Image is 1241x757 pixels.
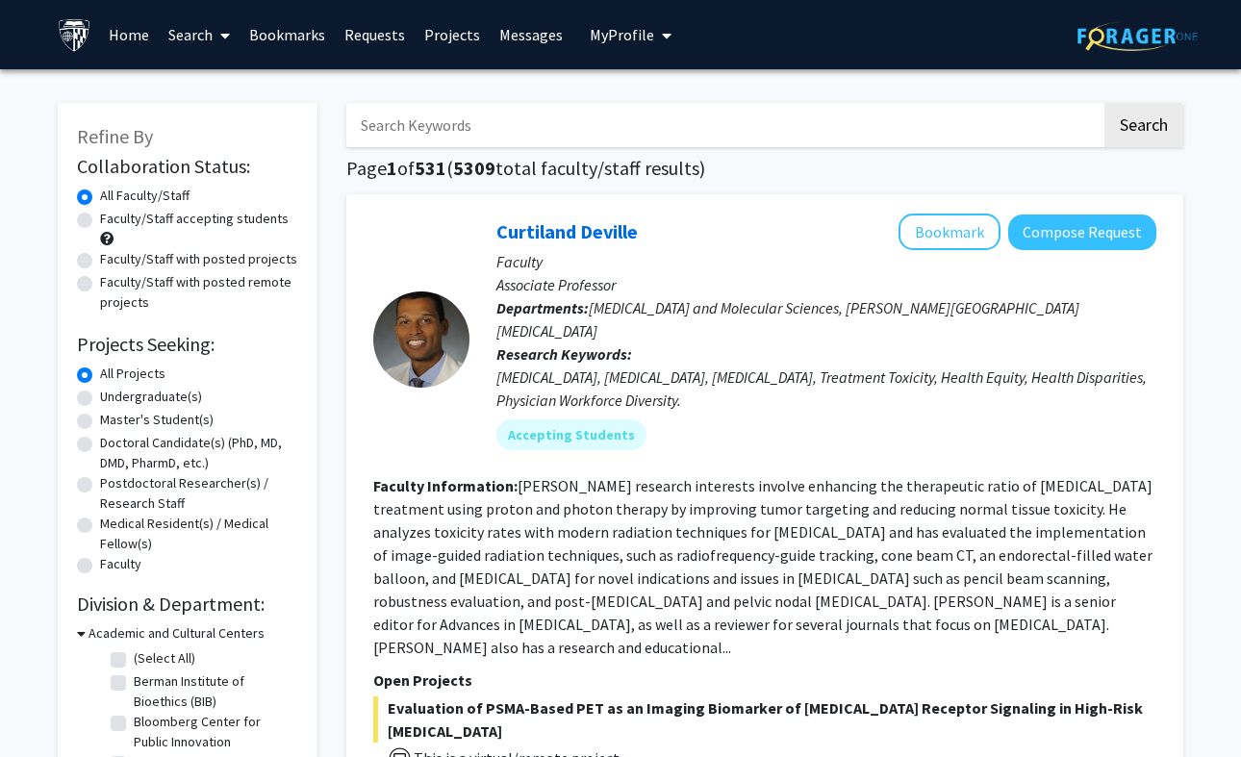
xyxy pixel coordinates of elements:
[100,433,298,473] label: Doctoral Candidate(s) (PhD, MD, DMD, PharmD, etc.)
[134,671,293,712] label: Berman Institute of Bioethics (BIB)
[100,364,165,384] label: All Projects
[373,476,518,495] b: Faculty Information:
[490,1,572,68] a: Messages
[453,156,495,180] span: 5309
[100,186,190,206] label: All Faculty/Staff
[496,250,1156,273] p: Faculty
[100,272,298,313] label: Faculty/Staff with posted remote projects
[58,18,91,52] img: Johns Hopkins University Logo
[134,648,195,669] label: (Select All)
[14,670,82,743] iframe: Chat
[496,366,1156,412] div: [MEDICAL_DATA], [MEDICAL_DATA], [MEDICAL_DATA], Treatment Toxicity, Health Equity, Health Dispari...
[77,155,298,178] h2: Collaboration Status:
[77,593,298,616] h2: Division & Department:
[496,419,646,450] mat-chip: Accepting Students
[100,554,141,574] label: Faculty
[100,249,297,269] label: Faculty/Staff with posted projects
[240,1,335,68] a: Bookmarks
[134,712,293,752] label: Bloomberg Center for Public Innovation
[590,25,654,44] span: My Profile
[159,1,240,68] a: Search
[496,298,1079,341] span: [MEDICAL_DATA] and Molecular Sciences, [PERSON_NAME][GEOGRAPHIC_DATA][MEDICAL_DATA]
[1008,214,1156,250] button: Compose Request to Curtiland Deville
[496,298,589,317] b: Departments:
[77,333,298,356] h2: Projects Seeking:
[100,473,298,514] label: Postdoctoral Researcher(s) / Research Staff
[89,623,265,643] h3: Academic and Cultural Centers
[1104,103,1183,147] button: Search
[415,156,446,180] span: 531
[100,514,298,554] label: Medical Resident(s) / Medical Fellow(s)
[100,209,289,229] label: Faculty/Staff accepting students
[77,124,153,148] span: Refine By
[346,103,1102,147] input: Search Keywords
[373,669,1156,692] p: Open Projects
[415,1,490,68] a: Projects
[335,1,415,68] a: Requests
[99,1,159,68] a: Home
[496,219,638,243] a: Curtiland Deville
[373,476,1152,657] fg-read-more: [PERSON_NAME] research interests involve enhancing the therapeutic ratio of [MEDICAL_DATA] treatm...
[100,410,214,430] label: Master's Student(s)
[1077,21,1198,51] img: ForagerOne Logo
[346,157,1183,180] h1: Page of ( total faculty/staff results)
[100,387,202,407] label: Undergraduate(s)
[387,156,397,180] span: 1
[496,273,1156,296] p: Associate Professor
[496,344,632,364] b: Research Keywords:
[373,696,1156,743] span: Evaluation of PSMA-Based PET as an Imaging Biomarker of [MEDICAL_DATA] Receptor Signaling in High...
[899,214,1000,250] button: Add Curtiland Deville to Bookmarks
